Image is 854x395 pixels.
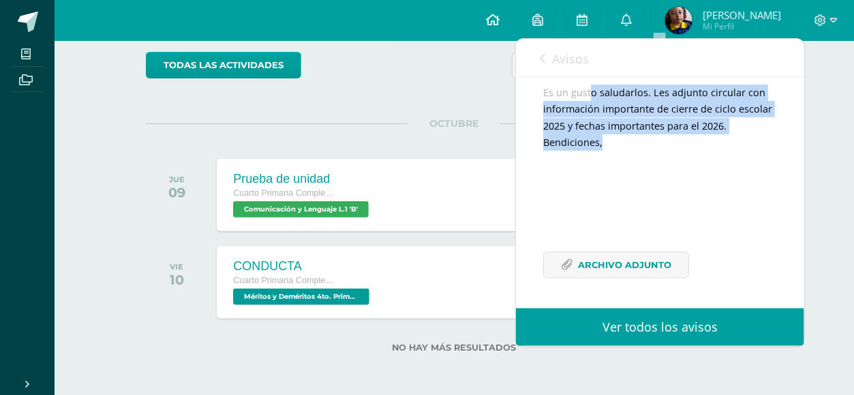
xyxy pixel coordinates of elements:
[170,262,184,272] div: VIE
[233,276,335,285] span: Cuarto Primaria Complementaria
[703,20,781,32] span: Mi Perfil
[146,52,301,78] a: todas las Actividades
[146,342,763,353] label: No hay más resultados
[513,53,762,79] input: Busca una actividad próxima aquí...
[543,34,777,295] div: Buenas tardes estimados Padres y Madres de familia: Es un gusto saludarlos. Les adjunto circular ...
[516,308,804,346] a: Ver todos los avisos
[168,184,185,201] div: 09
[233,188,335,198] span: Cuarto Primaria Complementaria
[552,50,589,67] span: Avisos
[233,289,369,305] span: Méritos y Deméritos 4to. Primaria ¨B¨ 'B'
[233,172,372,186] div: Prueba de unidad
[408,117,501,130] span: OCTUBRE
[233,259,373,274] div: CONDUCTA
[233,201,369,218] span: Comunicación y Lenguaje L.1 'B'
[703,8,781,22] span: [PERSON_NAME]
[170,272,184,288] div: 10
[543,252,689,278] a: Archivo Adjunto
[665,7,692,34] img: fbd17c323b157722610c78bd6de9ae19.png
[578,252,671,278] span: Archivo Adjunto
[168,175,185,184] div: JUE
